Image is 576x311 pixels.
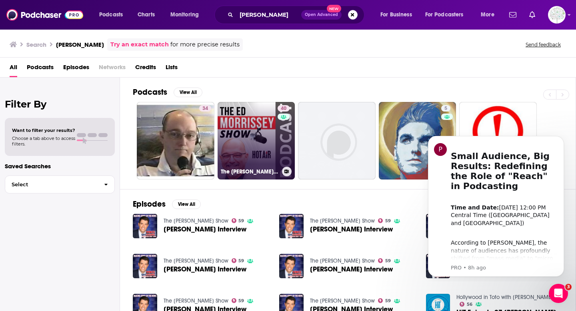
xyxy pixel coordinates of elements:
[475,8,504,21] button: open menu
[379,102,456,179] a: 5
[12,128,75,133] span: Want to filter your results?
[5,175,115,193] button: Select
[202,105,208,113] span: 34
[133,199,166,209] h2: Episodes
[279,214,304,238] img: Ed Morrissey Interview
[135,61,156,77] a: Credits
[310,266,393,273] a: Ed Morrissey Interview
[523,41,563,48] button: Send feedback
[232,258,244,263] a: 59
[416,129,576,281] iframe: Intercom notifications message
[441,105,450,112] a: 5
[301,10,342,20] button: Open AdvancedNew
[172,199,201,209] button: View All
[221,168,279,175] h3: The [PERSON_NAME] Show
[327,5,341,12] span: New
[460,302,472,307] a: 56
[420,8,475,21] button: open menu
[310,226,393,233] span: [PERSON_NAME] Interview
[506,8,520,22] a: Show notifications dropdown
[232,298,244,303] a: 59
[133,214,157,238] img: Ed Morrissey Interview
[481,9,494,20] span: More
[232,218,244,223] a: 59
[133,87,202,97] a: PodcastsView All
[94,8,133,21] button: open menu
[133,199,201,209] a: EpisodesView All
[548,6,566,24] button: Show profile menu
[164,297,228,304] a: The Vince Coglianese Show
[5,162,115,170] p: Saved Searches
[27,61,54,77] a: Podcasts
[278,105,290,112] a: 40
[133,254,157,278] img: Ed Morrissey Interview
[310,257,375,264] a: The Vince Coglianese Show
[133,87,167,97] h2: Podcasts
[281,105,286,113] span: 40
[12,136,75,147] span: Choose a tab above to access filters.
[378,258,391,263] a: 59
[279,254,304,278] img: Ed Morrissey Interview
[164,266,246,273] span: [PERSON_NAME] Interview
[305,13,338,17] span: Open Advanced
[56,41,104,48] h3: [PERSON_NAME]
[199,105,211,112] a: 34
[99,9,123,20] span: Podcasts
[456,294,553,301] a: Hollywood in Toto with Christian Toto
[166,61,178,77] a: Lists
[5,98,115,110] h2: Filter By
[565,284,572,290] span: 3
[526,8,538,22] a: Show notifications dropdown
[385,259,391,263] span: 59
[548,6,566,24] span: Logged in as WunderTanya
[110,40,169,49] a: Try an exact match
[380,9,412,20] span: For Business
[164,226,246,233] a: Ed Morrissey Interview
[164,257,228,264] a: The Vince Coglianese Show
[218,102,295,179] a: 40The [PERSON_NAME] Show
[5,182,98,187] span: Select
[548,6,566,24] img: User Profile
[238,219,244,223] span: 59
[236,8,301,21] input: Search podcasts, credits, & more...
[378,218,391,223] a: 59
[378,298,391,303] a: 59
[375,8,422,21] button: open menu
[310,297,375,304] a: The Vince Coglianese Show
[444,105,447,113] span: 5
[165,8,209,21] button: open menu
[170,40,240,49] span: for more precise results
[63,61,89,77] a: Episodes
[26,41,46,48] h3: Search
[170,9,199,20] span: Monitoring
[385,299,391,303] span: 59
[99,61,126,77] span: Networks
[138,9,155,20] span: Charts
[10,61,17,77] a: All
[164,266,246,273] a: Ed Morrissey Interview
[238,259,244,263] span: 59
[549,284,568,303] iframe: Intercom live chat
[174,88,202,97] button: View All
[385,219,391,223] span: 59
[425,9,464,20] span: For Podcasters
[6,7,83,22] img: Podchaser - Follow, Share and Rate Podcasts
[310,226,393,233] a: Ed Morrissey Interview
[164,217,228,224] a: The Vince Coglianese Show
